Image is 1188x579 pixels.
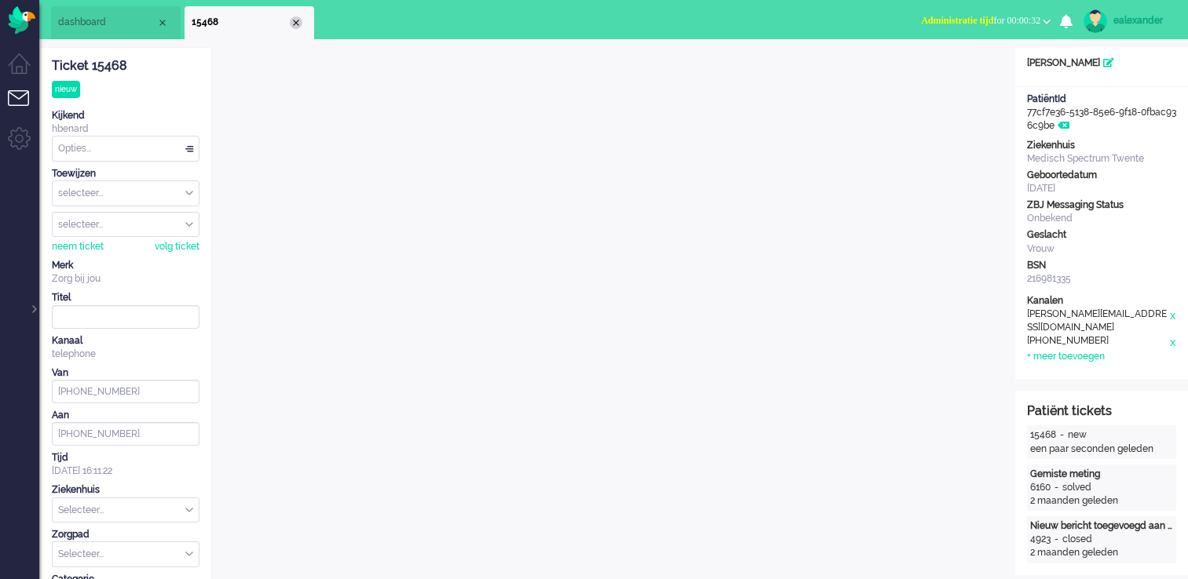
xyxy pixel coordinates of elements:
button: Administratie tijdfor 00:00:32 [912,9,1060,32]
div: [DATE] [1027,182,1176,195]
img: flow_omnibird.svg [8,6,35,34]
li: Dashboard [51,6,181,39]
div: solved [1062,481,1091,494]
div: Assign Group [52,180,199,206]
div: Kanaal [52,334,199,348]
li: Tickets menu [8,90,43,126]
div: Ticket 15468 [52,57,199,75]
div: Tijd [52,451,199,464]
div: - [1056,428,1068,442]
div: 77cf7e36-5138-85e6-9f18-0fbac936c9be [1015,93,1188,133]
div: Nieuw bericht toegevoegd aan gesprek [1030,519,1173,533]
div: Ziekenhuis [1027,139,1176,152]
div: Close tab [156,16,169,29]
a: Omnidesk [8,10,35,22]
div: 216981335 [1027,272,1176,286]
div: [PHONE_NUMBER] [1027,334,1168,350]
div: neem ticket [52,240,104,253]
div: hbenard [52,122,199,136]
div: Close tab [290,16,302,29]
div: BSN [1027,259,1176,272]
input: +31612345678 [52,422,199,446]
div: 6160 [1030,481,1051,494]
div: telephone [52,348,199,361]
div: Onbekend [1027,212,1176,225]
div: Toewijzen [52,167,199,180]
div: [DATE] 16:11:22 [52,451,199,478]
div: + meer toevoegen [1027,350,1105,363]
div: 15468 [1030,428,1056,442]
div: Ziekenhuis [52,483,199,497]
div: ZBJ Messaging Status [1027,198,1176,212]
div: 2 maanden geleden [1030,546,1173,559]
span: dashboard [58,16,156,29]
div: Geboortedatum [1027,169,1176,182]
div: Zorg bij jou [52,272,199,286]
div: Merk [52,259,199,272]
div: Assign User [52,212,199,238]
div: Patiënt tickets [1027,402,1176,421]
div: Titel [52,291,199,304]
span: Administratie tijd [921,15,993,26]
div: 4923 [1030,533,1051,546]
div: Geslacht [1027,228,1176,242]
span: 15468 [192,16,290,29]
div: x [1168,334,1176,350]
div: Zorgpad [52,528,199,541]
div: 2 maanden geleden [1030,494,1173,508]
div: [PERSON_NAME] [1015,56,1188,70]
div: een paar seconden geleden [1030,442,1173,456]
div: volg ticket [155,240,199,253]
div: Van [52,366,199,380]
div: x [1168,308,1176,334]
div: new [1068,428,1087,442]
div: PatiëntId [1027,93,1176,106]
body: Rich Text Area. Press ALT-0 for help. [6,6,775,34]
li: 15468 [185,6,314,39]
div: nieuw [52,81,80,98]
div: Vrouw [1027,242,1176,256]
li: Dashboard menu [8,53,43,89]
div: Aan [52,409,199,422]
li: Administratie tijdfor 00:00:32 [912,5,1060,39]
div: - [1051,533,1062,546]
div: - [1051,481,1062,494]
div: closed [1062,533,1092,546]
div: ealexander [1113,13,1172,28]
div: Kijkend [52,109,199,122]
img: avatar [1084,9,1107,33]
div: Kanalen [1027,294,1176,308]
li: Admin menu [8,127,43,162]
span: for 00:00:32 [921,15,1040,26]
div: [PERSON_NAME][EMAIL_ADDRESS][DOMAIN_NAME] [1027,308,1168,334]
div: Medisch Spectrum Twente [1027,152,1176,166]
a: ealexander [1080,9,1172,33]
div: Gemiste meting [1030,468,1173,481]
